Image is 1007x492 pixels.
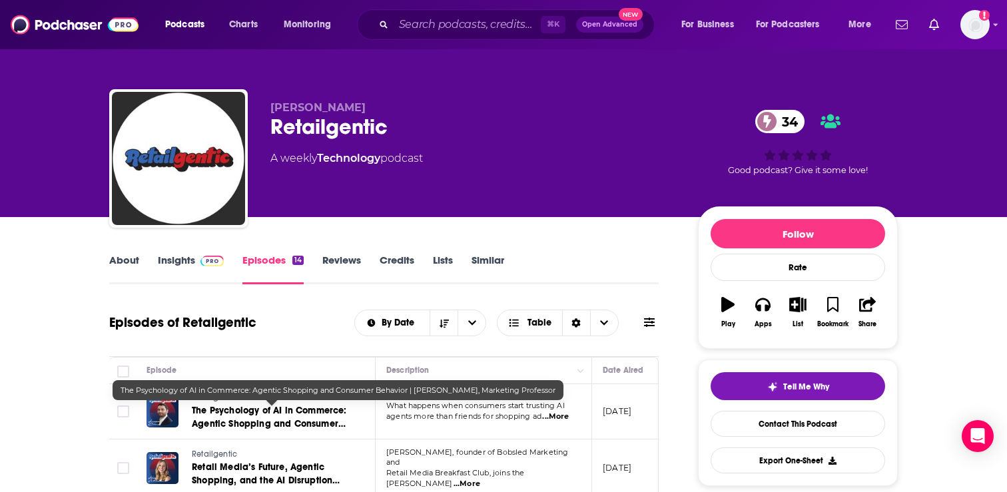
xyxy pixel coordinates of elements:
[147,362,176,378] div: Episode
[541,16,565,33] span: ⌘ K
[711,219,885,248] button: Follow
[270,150,423,166] div: A weekly podcast
[711,288,745,336] button: Play
[858,320,876,328] div: Share
[370,9,667,40] div: Search podcasts, credits, & more...
[274,14,348,35] button: open menu
[890,13,913,36] a: Show notifications dropdown
[200,256,224,266] img: Podchaser Pro
[681,15,734,34] span: For Business
[292,256,304,265] div: 14
[767,381,778,392] img: tell me why sparkle
[582,21,637,28] span: Open Advanced
[781,288,815,336] button: List
[924,13,944,36] a: Show notifications dropdown
[112,92,245,225] img: Retailgentic
[619,8,643,21] span: New
[380,254,414,284] a: Credits
[603,462,631,473] p: [DATE]
[979,10,990,21] svg: Add a profile image
[745,288,780,336] button: Apps
[755,320,772,328] div: Apps
[117,405,129,417] span: Toggle select row
[817,320,848,328] div: Bookmark
[192,449,352,461] a: Retailgentic
[458,310,486,336] button: open menu
[728,165,868,175] span: Good podcast? Give it some love!
[711,254,885,281] div: Rate
[848,15,871,34] span: More
[11,12,139,37] img: Podchaser - Follow, Share and Rate Podcasts
[769,110,805,133] span: 34
[192,405,347,456] span: The Psychology of AI in Commerce: Agentic Shopping and Consumer Behavior | [PERSON_NAME], Marketi...
[158,254,224,284] a: InsightsPodchaser Pro
[121,385,555,395] span: The Psychology of AI in Commerce: Agentic Shopping and Consumer Behavior | [PERSON_NAME], Marketi...
[960,10,990,39] button: Show profile menu
[472,254,504,284] a: Similar
[386,401,565,410] span: What happens when consumers start trusting AI
[109,314,256,331] h1: Episodes of Retailgentic
[242,254,304,284] a: Episodes14
[382,318,419,328] span: By Date
[229,15,258,34] span: Charts
[220,14,266,35] a: Charts
[793,320,803,328] div: List
[386,411,541,421] span: agents more than friends for shopping ad
[386,362,429,378] div: Description
[527,318,551,328] span: Table
[721,320,735,328] div: Play
[698,101,898,184] div: 34Good podcast? Give it some love!
[747,14,839,35] button: open menu
[117,462,129,474] span: Toggle select row
[322,254,361,284] a: Reviews
[355,318,430,328] button: open menu
[573,363,589,379] button: Column Actions
[756,15,820,34] span: For Podcasters
[603,405,631,417] p: [DATE]
[165,15,204,34] span: Podcasts
[192,404,352,431] a: The Psychology of AI in Commerce: Agentic Shopping and Consumer Behavior | [PERSON_NAME], Marketi...
[783,381,829,392] span: Tell Me Why
[192,393,237,402] span: Retailgentic
[354,310,487,336] h2: Choose List sort
[430,310,458,336] button: Sort Direction
[497,310,619,336] button: Choose View
[672,14,751,35] button: open menu
[109,254,139,284] a: About
[850,288,885,336] button: Share
[394,14,541,35] input: Search podcasts, credits, & more...
[962,420,994,452] div: Open Intercom Messenger
[960,10,990,39] img: User Profile
[603,362,643,378] div: Date Aired
[542,411,569,422] span: ...More
[454,479,480,489] span: ...More
[815,288,850,336] button: Bookmark
[960,10,990,39] span: Logged in as Marketing09
[711,411,885,437] a: Contact This Podcast
[562,310,590,336] div: Sort Direction
[156,14,222,35] button: open menu
[192,449,237,459] span: Retailgentic
[386,468,525,488] span: Retail Media Breakfast Club, joins the [PERSON_NAME]
[576,17,643,33] button: Open AdvancedNew
[839,14,888,35] button: open menu
[711,447,885,473] button: Export One-Sheet
[433,254,453,284] a: Lists
[317,152,380,164] a: Technology
[755,110,805,133] a: 34
[386,447,568,467] span: [PERSON_NAME], founder of Bobsled Marketing and
[192,461,352,487] a: Retail Media’s Future, Agentic Shopping, and the AI Disruption Ahead | [PERSON_NAME], Retail Medi...
[711,372,885,400] button: tell me why sparkleTell Me Why
[270,101,366,114] span: [PERSON_NAME]
[284,15,331,34] span: Monitoring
